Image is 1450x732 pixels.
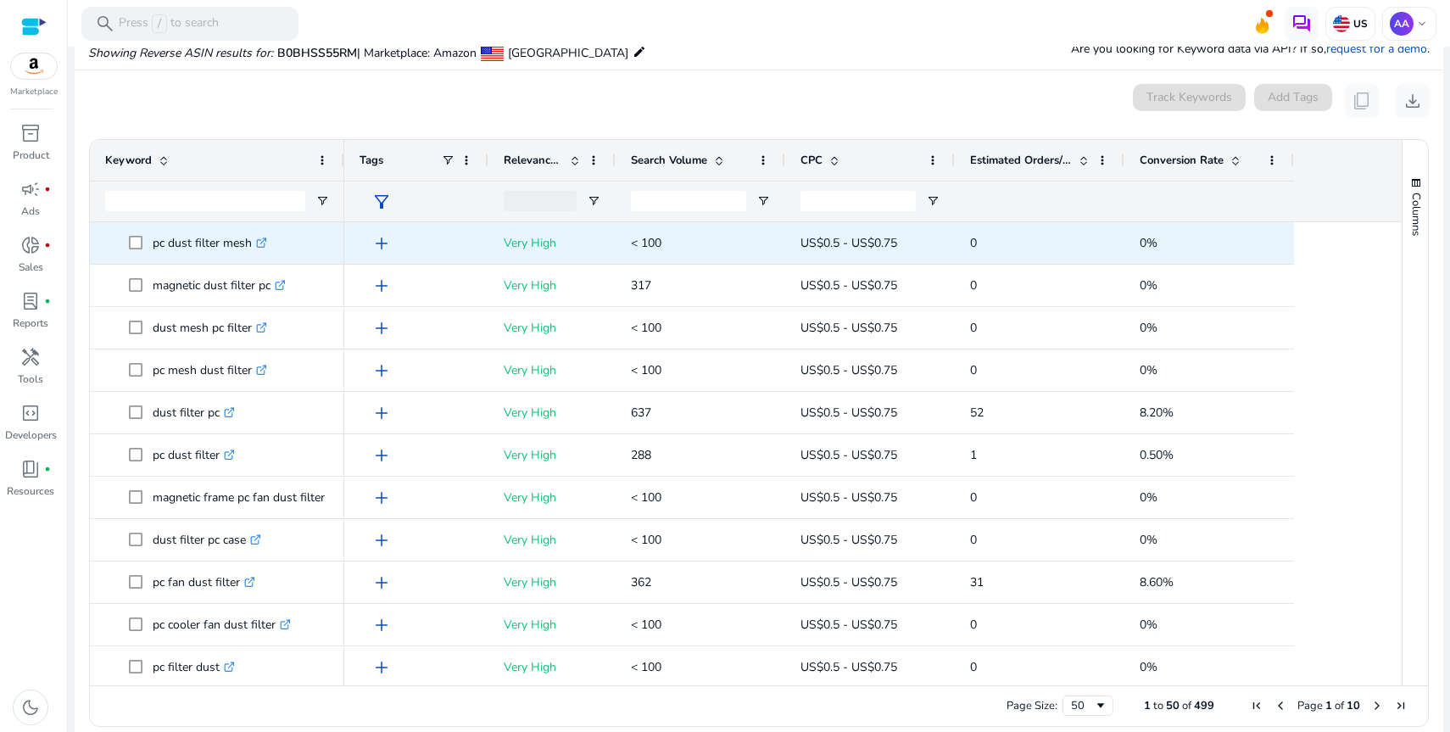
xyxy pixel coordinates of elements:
span: US$0.5 - US$0.75 [800,659,897,675]
span: < 100 [631,489,661,506]
div: Next Page [1370,699,1384,712]
span: 288 [631,447,651,463]
span: 0% [1140,532,1157,548]
span: Relevance Score [504,153,563,168]
span: 0% [1140,362,1157,378]
span: 362 [631,574,651,590]
span: US$0.5 - US$0.75 [800,489,897,506]
span: 0 [970,362,977,378]
span: 52 [970,405,984,421]
img: us.svg [1333,15,1350,32]
p: Very High [504,480,600,515]
span: Tags [360,153,383,168]
p: Developers [5,427,57,443]
span: 0 [970,489,977,506]
p: Tools [18,372,43,387]
p: dust mesh pc filter [153,310,267,345]
span: of [1335,698,1344,713]
p: magnetic dust filter pc [153,268,286,303]
span: Page [1297,698,1323,713]
p: pc dust filter mesh [153,226,267,260]
span: US$0.5 - US$0.75 [800,277,897,293]
span: inventory_2 [20,123,41,143]
span: 499 [1194,698,1214,713]
div: Last Page [1394,699,1408,712]
span: book_4 [20,459,41,479]
span: Keyword [105,153,152,168]
span: donut_small [20,235,41,255]
span: 31 [970,574,984,590]
span: < 100 [631,235,661,251]
span: 0 [970,235,977,251]
mat-icon: edit [633,42,646,62]
span: search [95,14,115,34]
p: pc fan dust filter [153,565,255,600]
p: Press to search [119,14,219,33]
span: add [371,403,392,423]
div: Page Size: [1007,698,1057,713]
span: add [371,615,392,635]
span: Estimated Orders/Month [970,153,1072,168]
p: Product [13,148,49,163]
span: Search Volume [631,153,707,168]
span: 0 [970,320,977,336]
span: 1 [970,447,977,463]
span: 50 [1166,698,1180,713]
span: fiber_manual_record [44,466,51,472]
button: download [1396,84,1430,118]
p: Reports [13,316,48,331]
span: US$0.5 - US$0.75 [800,320,897,336]
span: 0 [970,659,977,675]
div: Page Size [1062,696,1113,716]
span: 317 [631,277,651,293]
span: 0% [1140,489,1157,506]
p: US [1350,17,1368,31]
p: Resources [7,483,54,499]
span: download [1403,91,1423,111]
span: add [371,573,392,593]
span: US$0.5 - US$0.75 [800,532,897,548]
p: Very High [504,268,600,303]
span: US$0.5 - US$0.75 [800,447,897,463]
p: pc cooler fan dust filter [153,607,291,642]
span: lab_profile [20,291,41,311]
span: Columns [1408,193,1424,236]
span: 0 [970,617,977,633]
span: | Marketplace: Amazon [357,45,477,61]
p: Very High [504,395,600,430]
div: Previous Page [1274,699,1287,712]
span: CPC [800,153,823,168]
p: pc dust filter [153,438,235,472]
span: US$0.5 - US$0.75 [800,405,897,421]
span: B0BHSS55RM [277,45,357,61]
span: add [371,530,392,550]
span: add [371,233,392,254]
span: fiber_manual_record [44,298,51,305]
p: Very High [504,438,600,472]
span: campaign [20,179,41,199]
input: Search Volume Filter Input [631,191,746,211]
button: Open Filter Menu [926,194,940,208]
button: Open Filter Menu [315,194,329,208]
p: Very High [504,607,600,642]
span: 0.50% [1140,447,1174,463]
span: US$0.5 - US$0.75 [800,617,897,633]
span: 0% [1140,617,1157,633]
span: filter_alt [371,192,392,212]
span: 0 [970,532,977,548]
p: Sales [19,260,43,275]
p: Very High [504,353,600,388]
span: handyman [20,347,41,367]
p: dust filter pc case [153,522,261,557]
span: 0% [1140,277,1157,293]
button: Open Filter Menu [587,194,600,208]
span: 8.20% [1140,405,1174,421]
span: Conversion Rate [1140,153,1224,168]
span: 8.60% [1140,574,1174,590]
p: Ads [21,204,40,219]
span: to [1153,698,1163,713]
span: add [371,488,392,508]
span: keyboard_arrow_down [1415,17,1429,31]
input: CPC Filter Input [800,191,916,211]
p: Very High [504,650,600,685]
